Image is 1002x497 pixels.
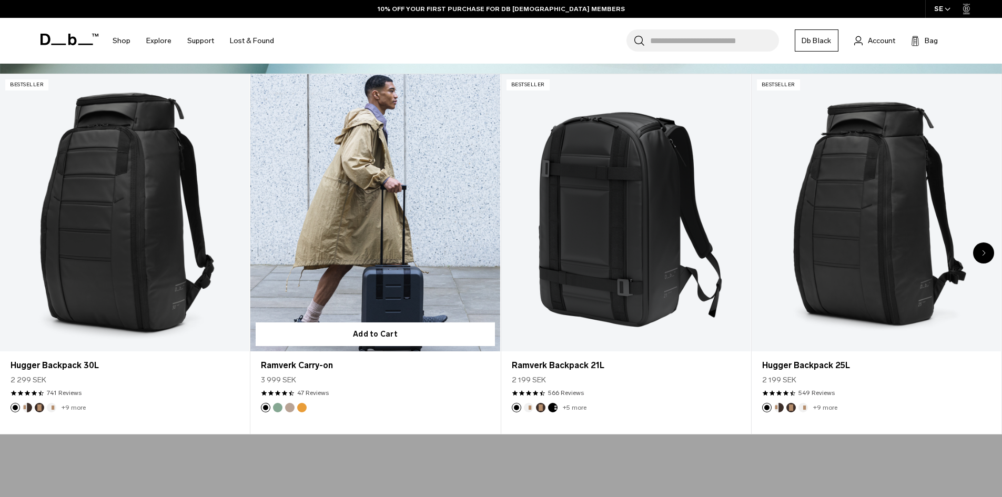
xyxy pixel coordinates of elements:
button: Oatmilk [798,403,808,412]
a: 10% OFF YOUR FIRST PURCHASE FOR DB [DEMOGRAPHIC_DATA] MEMBERS [378,4,625,14]
a: Ramverk Carry-on [261,359,489,372]
a: +9 more [62,404,86,411]
a: Explore [146,22,171,59]
button: Black Out [261,403,270,412]
div: Next slide [973,242,994,263]
button: Espresso [35,403,44,412]
span: 3 999 SEK [261,374,296,386]
p: Bestseller [757,79,800,90]
a: Shop [113,22,130,59]
a: Db Black [795,29,838,52]
button: Espresso [786,403,796,412]
button: Oatmilk [47,403,56,412]
a: Hugger Backpack 25L [752,74,1001,351]
button: Black Out [11,403,20,412]
button: Fogbow Beige [285,403,295,412]
button: Add to Cart [256,322,494,346]
button: Black Out [762,403,772,412]
a: Ramverk Backpack 21L [501,74,751,351]
button: Bag [911,34,938,47]
span: Account [868,35,895,46]
span: 2 299 SEK [11,374,46,386]
div: 4 / 20 [752,74,1002,434]
div: 2 / 20 [250,74,501,434]
a: Ramverk Carry-on [250,74,500,351]
a: 47 reviews [297,388,329,398]
button: Cappuccino [23,403,32,412]
button: Oatmilk [524,403,533,412]
div: 3 / 20 [501,74,752,434]
a: 741 reviews [47,388,82,398]
nav: Main Navigation [105,18,282,64]
button: Green Ray [273,403,282,412]
button: Charcoal Grey [548,403,558,412]
a: Hugger Backpack 25L [762,359,990,372]
button: Black Out [512,403,521,412]
span: Bag [925,35,938,46]
button: Parhelion Orange [297,403,307,412]
a: +9 more [813,404,837,411]
a: Hugger Backpack 30L [11,359,239,372]
span: 2 199 SEK [512,374,546,386]
a: 549 reviews [798,388,835,398]
button: Espresso [536,403,545,412]
a: Support [187,22,214,59]
a: Account [854,34,895,47]
span: 2 199 SEK [762,374,796,386]
a: Lost & Found [230,22,274,59]
p: Bestseller [5,79,48,90]
button: Cappuccino [774,403,784,412]
a: +5 more [563,404,586,411]
a: Ramverk Backpack 21L [512,359,740,372]
a: 566 reviews [548,388,584,398]
p: Bestseller [507,79,550,90]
